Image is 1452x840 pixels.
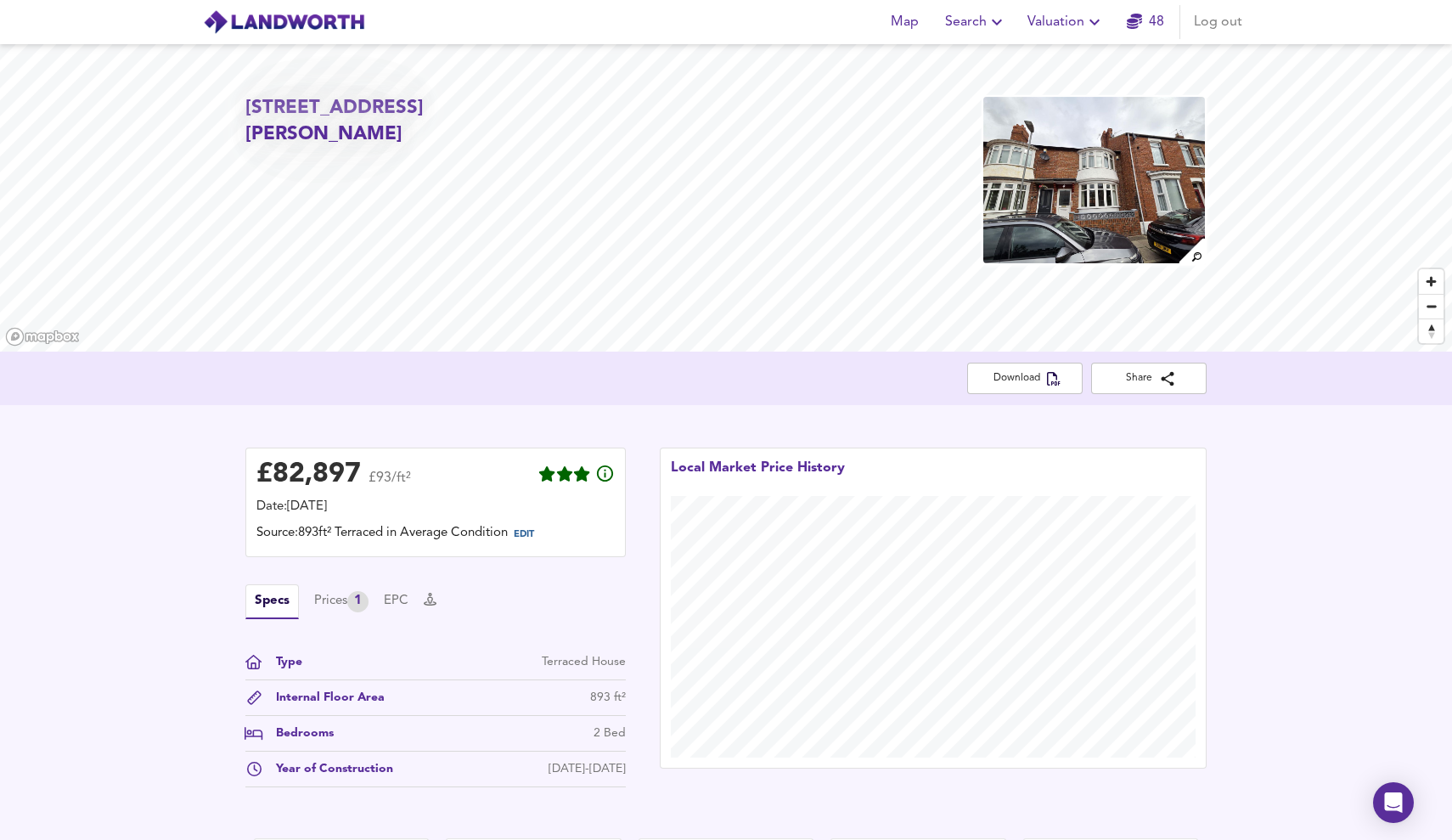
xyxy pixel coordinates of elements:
[1091,363,1207,394] button: Share
[1373,782,1414,823] div: Open Intercom Messenger
[1118,5,1173,39] button: 48
[549,760,626,778] div: [DATE]-[DATE]
[542,653,626,671] div: Terraced House
[1419,319,1444,343] span: Reset bearing to north
[1127,10,1164,34] a: 48
[347,591,369,612] div: 1
[262,760,393,778] div: Year of Construction
[981,369,1069,387] span: Download
[256,524,615,546] div: Source: 893ft² Terraced in Average Condition
[1194,10,1242,34] span: Log out
[203,9,365,35] img: logo
[314,591,369,612] button: Prices1
[245,95,553,149] h2: [STREET_ADDRESS][PERSON_NAME]
[1105,369,1193,387] span: Share
[314,591,369,612] div: Prices
[5,327,80,347] a: Mapbox homepage
[1419,295,1444,319] span: Zoom out
[1187,5,1249,39] button: Log out
[1419,269,1444,294] button: Zoom in
[1419,294,1444,319] button: Zoom out
[262,724,334,742] div: Bedrooms
[514,530,534,539] span: EDIT
[594,724,626,742] div: 2 Bed
[262,653,302,671] div: Type
[982,95,1207,265] img: property
[369,471,411,496] span: £93/ft²
[256,462,361,488] div: £ 82,897
[256,498,615,516] div: Date: [DATE]
[262,689,385,707] div: Internal Floor Area
[884,10,925,34] span: Map
[938,5,1014,39] button: Search
[245,584,299,619] button: Specs
[590,689,626,707] div: 893 ft²
[877,5,931,39] button: Map
[945,10,1007,34] span: Search
[1027,10,1105,34] span: Valuation
[967,363,1083,394] button: Download
[1021,5,1112,39] button: Valuation
[671,459,845,496] div: Local Market Price History
[1419,319,1444,343] button: Reset bearing to north
[384,592,408,611] button: EPC
[1177,236,1207,266] img: search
